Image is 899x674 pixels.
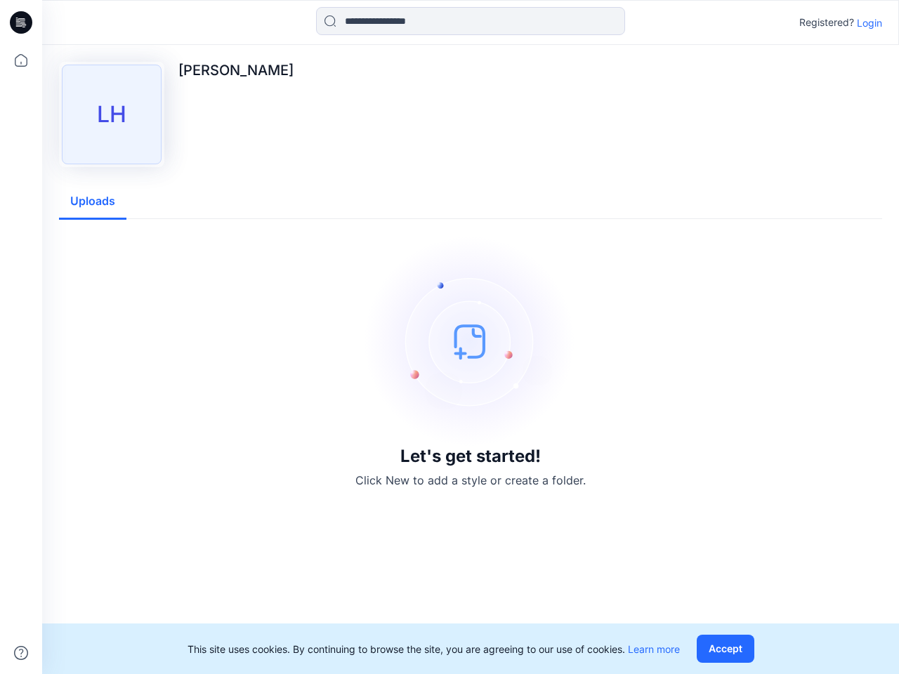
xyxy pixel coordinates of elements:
p: Login [857,15,882,30]
div: LH [62,65,162,164]
button: Uploads [59,184,126,220]
p: Registered? [799,14,854,31]
img: empty-state-image.svg [365,236,576,447]
a: Learn more [628,643,680,655]
button: Accept [697,635,754,663]
p: Click New to add a style or create a folder. [355,472,586,489]
p: This site uses cookies. By continuing to browse the site, you are agreeing to our use of cookies. [188,642,680,656]
p: [PERSON_NAME] [178,62,294,79]
h3: Let's get started! [400,447,541,466]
